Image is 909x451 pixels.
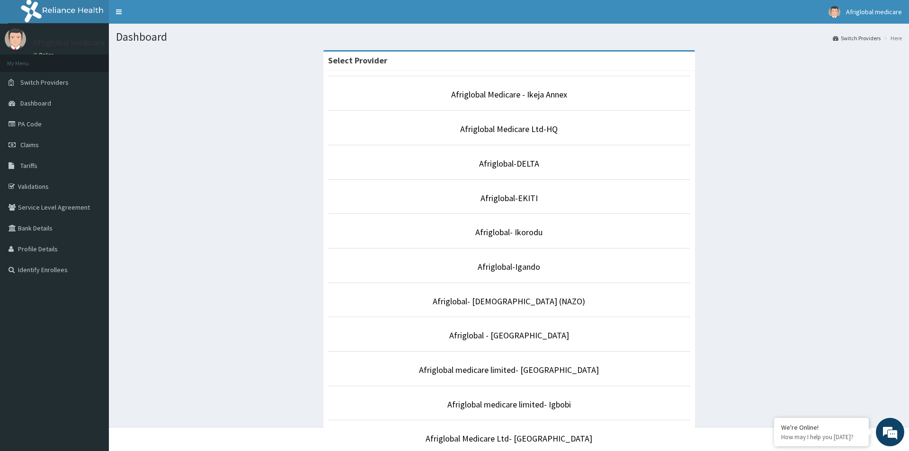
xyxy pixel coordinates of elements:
p: How may I help you today? [781,433,862,441]
a: Afriglobal-Igando [478,261,540,272]
a: Online [33,52,56,58]
img: User Image [5,28,26,50]
a: Afriglobal- Ikorodu [475,227,543,238]
a: Afriglobal Medicare Ltd- [GEOGRAPHIC_DATA] [426,433,592,444]
a: Afriglobal Medicare - Ikeja Annex [451,89,567,100]
div: We're Online! [781,423,862,432]
span: Afriglobal medicare [846,8,902,16]
span: Switch Providers [20,78,69,87]
a: Afriglobal - [GEOGRAPHIC_DATA] [449,330,569,341]
strong: Select Provider [328,55,387,66]
a: Afriglobal- [DEMOGRAPHIC_DATA] (NAZO) [433,296,585,307]
img: User Image [829,6,840,18]
a: Afriglobal-DELTA [479,158,539,169]
a: Switch Providers [833,34,881,42]
h1: Dashboard [116,31,902,43]
span: Dashboard [20,99,51,107]
a: Afriglobal medicare limited- [GEOGRAPHIC_DATA] [419,364,599,375]
li: Here [882,34,902,42]
a: Afriglobal Medicare Ltd-HQ [460,124,558,134]
p: Afriglobal medicare [33,38,105,47]
span: Tariffs [20,161,37,170]
a: Afriglobal medicare limited- Igbobi [447,399,571,410]
a: Afriglobal-EKITI [481,193,538,203]
span: Claims [20,141,39,149]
